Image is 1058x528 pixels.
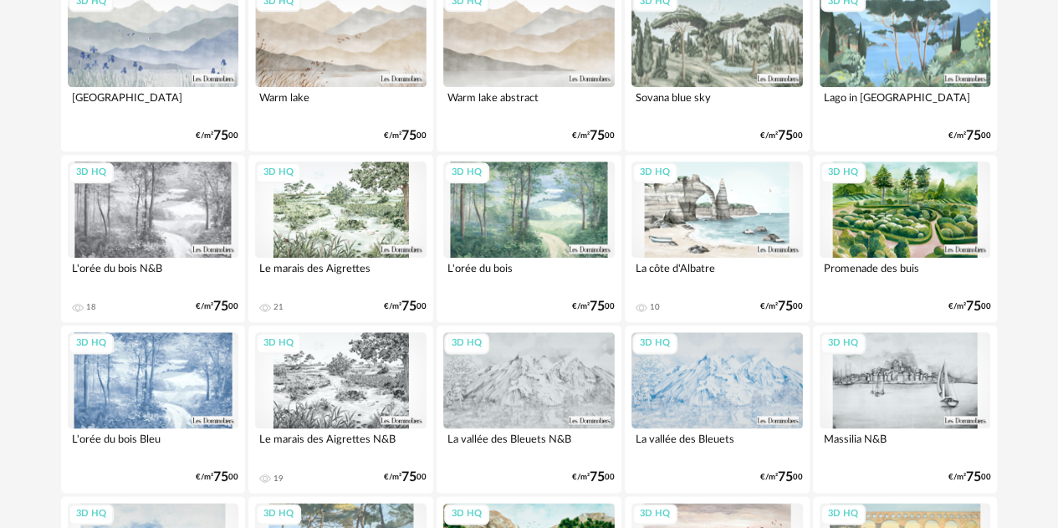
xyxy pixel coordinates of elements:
[196,472,238,483] div: €/m² 00
[778,301,793,312] span: 75
[255,87,427,120] div: Warm lake
[632,333,677,354] div: 3D HQ
[69,504,114,525] div: 3D HQ
[590,301,605,312] span: 75
[760,131,803,141] div: €/m² 00
[69,333,114,354] div: 3D HQ
[625,326,810,493] a: 3D HQ La vallée des Bleuets €/m²7500
[948,301,990,312] div: €/m² 00
[401,472,417,483] span: 75
[255,258,427,291] div: Le marais des Aigrettes
[256,333,301,354] div: 3D HQ
[778,472,793,483] span: 75
[948,131,990,141] div: €/m² 00
[631,87,803,120] div: Sovana blue sky
[948,472,990,483] div: €/m² 00
[401,301,417,312] span: 75
[965,301,980,312] span: 75
[68,428,239,462] div: L'orée du bois Bleu
[443,428,615,462] div: La vallée des Bleuets N&B
[273,474,284,484] div: 19
[61,155,246,322] a: 3D HQ L'orée du bois N&B 18 €/m²7500
[820,333,866,354] div: 3D HQ
[625,155,810,322] a: 3D HQ La côte d'Albatre 10 €/m²7500
[68,258,239,291] div: L'orée du bois N&B
[965,131,980,141] span: 75
[213,301,228,312] span: 75
[437,155,621,322] a: 3D HQ L'orée du bois €/m²7500
[273,302,284,312] div: 21
[401,131,417,141] span: 75
[572,301,615,312] div: €/m² 00
[965,472,980,483] span: 75
[255,428,427,462] div: Le marais des Aigrettes N&B
[444,504,489,525] div: 3D HQ
[248,155,433,322] a: 3D HQ Le marais des Aigrettes 21 €/m²7500
[213,472,228,483] span: 75
[384,131,427,141] div: €/m² 00
[820,504,866,525] div: 3D HQ
[256,504,301,525] div: 3D HQ
[650,302,660,312] div: 10
[590,131,605,141] span: 75
[572,472,615,483] div: €/m² 00
[590,472,605,483] span: 75
[820,162,866,183] div: 3D HQ
[631,258,803,291] div: La côte d'Albatre
[778,131,793,141] span: 75
[632,504,677,525] div: 3D HQ
[384,301,427,312] div: €/m² 00
[444,162,489,183] div: 3D HQ
[61,326,246,493] a: 3D HQ L'orée du bois Bleu €/m²7500
[69,162,114,183] div: 3D HQ
[820,258,991,291] div: Promenade des buis
[820,428,991,462] div: Massilia N&B
[632,162,677,183] div: 3D HQ
[248,326,433,493] a: 3D HQ Le marais des Aigrettes N&B 19 €/m²7500
[820,87,991,120] div: Lago in [GEOGRAPHIC_DATA]
[196,131,238,141] div: €/m² 00
[760,301,803,312] div: €/m² 00
[68,87,239,120] div: [GEOGRAPHIC_DATA]
[437,326,621,493] a: 3D HQ La vallée des Bleuets N&B €/m²7500
[196,301,238,312] div: €/m² 00
[813,155,998,322] a: 3D HQ Promenade des buis €/m²7500
[213,131,228,141] span: 75
[256,162,301,183] div: 3D HQ
[443,258,615,291] div: L'orée du bois
[813,326,998,493] a: 3D HQ Massilia N&B €/m²7500
[86,302,96,312] div: 18
[384,472,427,483] div: €/m² 00
[444,333,489,354] div: 3D HQ
[631,428,803,462] div: La vallée des Bleuets
[572,131,615,141] div: €/m² 00
[443,87,615,120] div: Warm lake abstract
[760,472,803,483] div: €/m² 00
